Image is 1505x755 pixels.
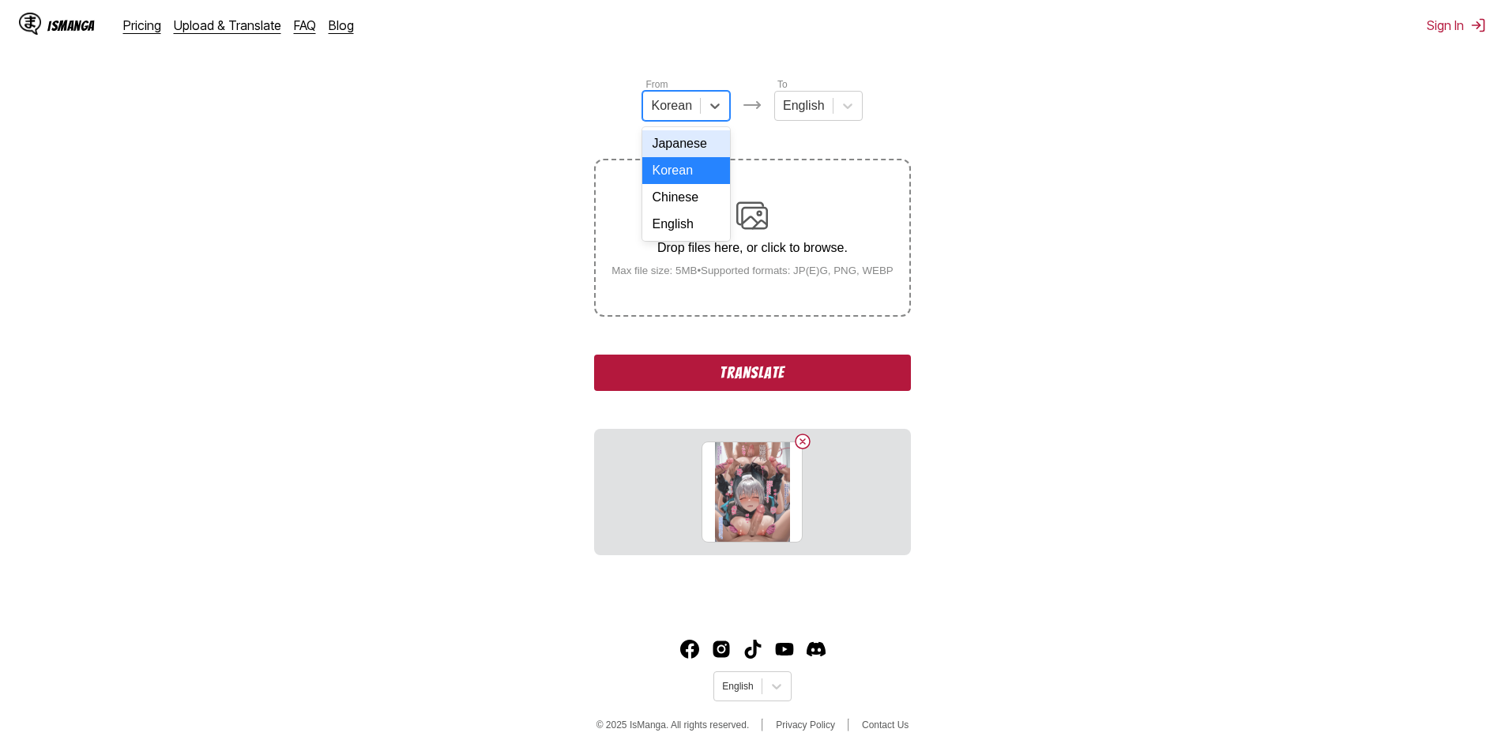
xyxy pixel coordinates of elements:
[642,184,730,211] div: Chinese
[642,211,730,238] div: English
[47,18,95,33] div: IsManga
[777,79,788,90] label: To
[594,355,910,391] button: Translate
[722,681,724,692] input: Select language
[19,13,123,38] a: IsManga LogoIsManga
[793,432,812,451] button: Delete image
[680,640,699,659] img: IsManga Facebook
[329,17,354,33] a: Blog
[642,130,730,157] div: Japanese
[807,640,826,659] img: IsManga Discord
[599,265,906,276] small: Max file size: 5MB • Supported formats: JP(E)G, PNG, WEBP
[294,17,316,33] a: FAQ
[174,17,281,33] a: Upload & Translate
[743,640,762,659] img: IsManga TikTok
[743,96,762,115] img: Languages icon
[776,719,835,731] a: Privacy Policy
[599,241,906,255] p: Drop files here, or click to browse.
[775,640,794,659] a: Youtube
[680,640,699,659] a: Facebook
[743,640,762,659] a: TikTok
[645,79,668,90] label: From
[807,640,826,659] a: Discord
[642,157,730,184] div: Korean
[19,13,41,35] img: IsManga Logo
[123,17,161,33] a: Pricing
[596,719,750,731] span: © 2025 IsManga. All rights reserved.
[1427,17,1486,33] button: Sign In
[1470,17,1486,33] img: Sign out
[862,719,909,731] a: Contact Us
[775,640,794,659] img: IsManga YouTube
[712,640,731,659] a: Instagram
[712,640,731,659] img: IsManga Instagram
